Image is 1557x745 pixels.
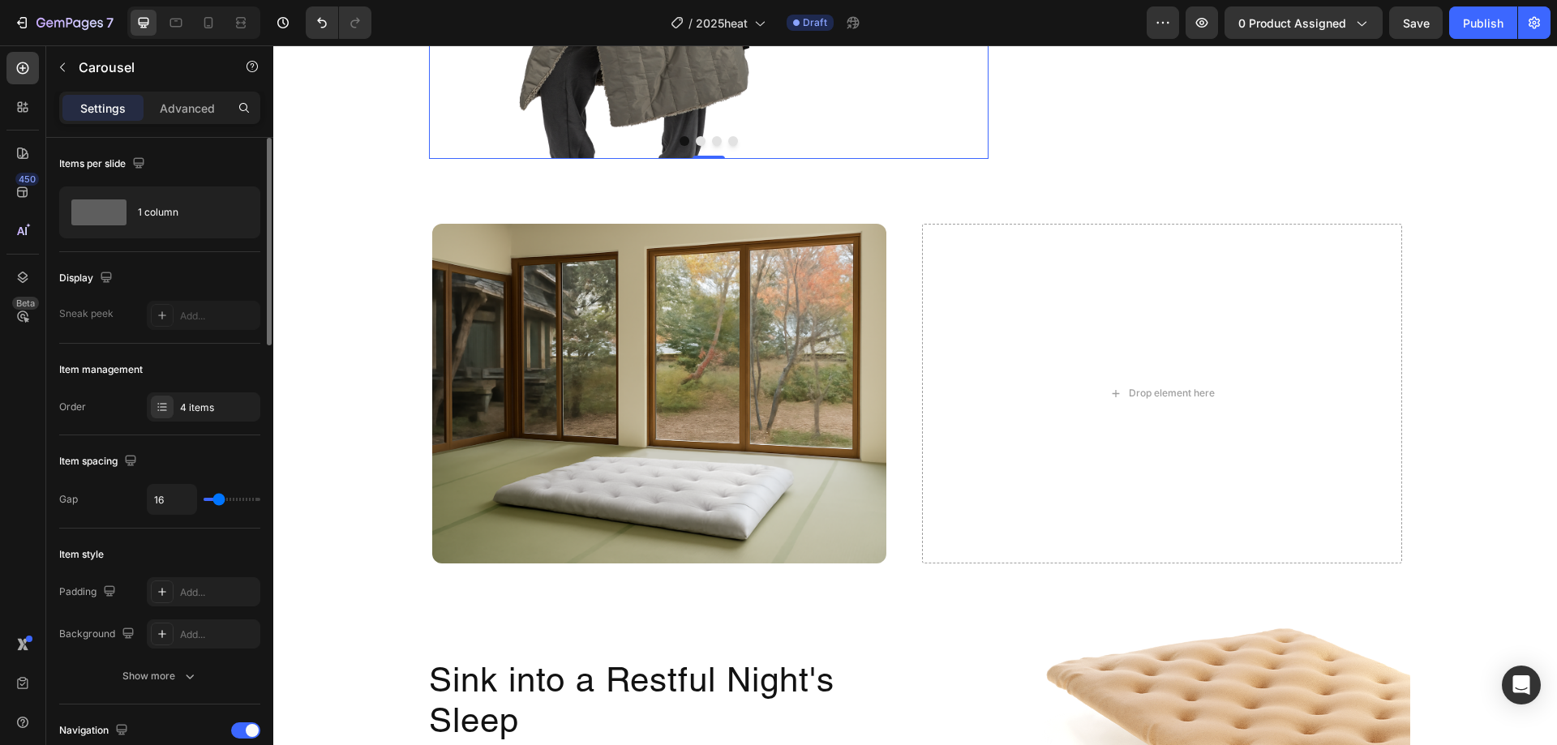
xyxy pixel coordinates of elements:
div: Item style [59,547,104,562]
div: Open Intercom Messenger [1502,666,1541,704]
div: Undo/Redo [306,6,371,39]
button: Dot [422,91,432,101]
div: Add... [180,627,256,642]
button: 0 product assigned [1225,6,1383,39]
img: gempages_490441196624151409-7197c8c2-b083-4774-acb9-5517bb3c8195.png [159,178,613,518]
div: Background [59,623,138,645]
div: Drop element here [856,341,941,354]
p: Carousel [79,58,217,77]
div: Show more [122,668,198,684]
div: Display [59,268,116,289]
h2: Sink into a Restful Night's Sleep [154,617,634,702]
div: Order [59,400,86,414]
div: Padding [59,581,119,603]
button: Save [1389,6,1443,39]
span: / [688,15,693,32]
p: Advanced [160,100,215,117]
div: Item spacing [59,451,140,473]
span: Draft [803,15,827,30]
span: 0 product assigned [1238,15,1346,32]
p: 7 [106,13,114,32]
div: Gap [59,492,78,507]
div: Item management [59,362,143,377]
button: Dot [406,91,416,101]
span: 2025heat [696,15,748,32]
p: Settings [80,100,126,117]
button: Publish [1449,6,1517,39]
div: 450 [15,173,39,186]
div: Navigation [59,720,131,742]
div: Items per slide [59,153,148,175]
button: 7 [6,6,121,39]
iframe: Design area [273,45,1557,745]
div: Publish [1463,15,1503,32]
button: Dot [455,91,465,101]
span: Save [1403,16,1430,30]
button: Dot [439,91,448,101]
div: Beta [12,297,39,310]
div: Add... [180,585,256,600]
input: Auto [148,485,196,514]
div: 4 items [180,400,256,415]
button: Show more [59,662,260,691]
div: 1 column [138,194,237,231]
div: Sneak peek [59,306,114,321]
